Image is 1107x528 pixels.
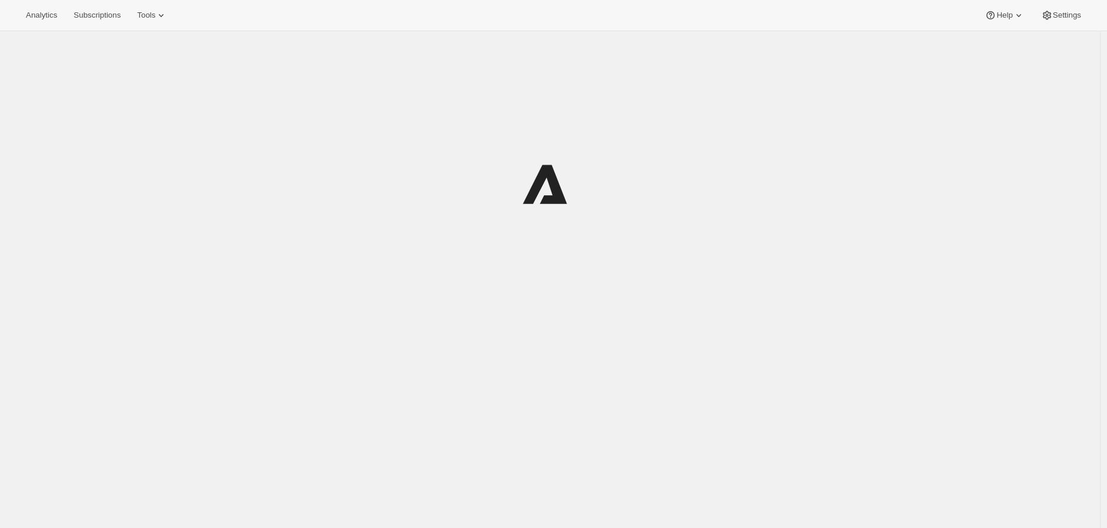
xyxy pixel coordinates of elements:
button: Settings [1034,7,1088,24]
button: Help [978,7,1031,24]
span: Subscriptions [74,11,121,20]
span: Tools [137,11,155,20]
button: Subscriptions [66,7,128,24]
span: Analytics [26,11,57,20]
span: Help [996,11,1012,20]
button: Analytics [19,7,64,24]
button: Tools [130,7,174,24]
span: Settings [1053,11,1081,20]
